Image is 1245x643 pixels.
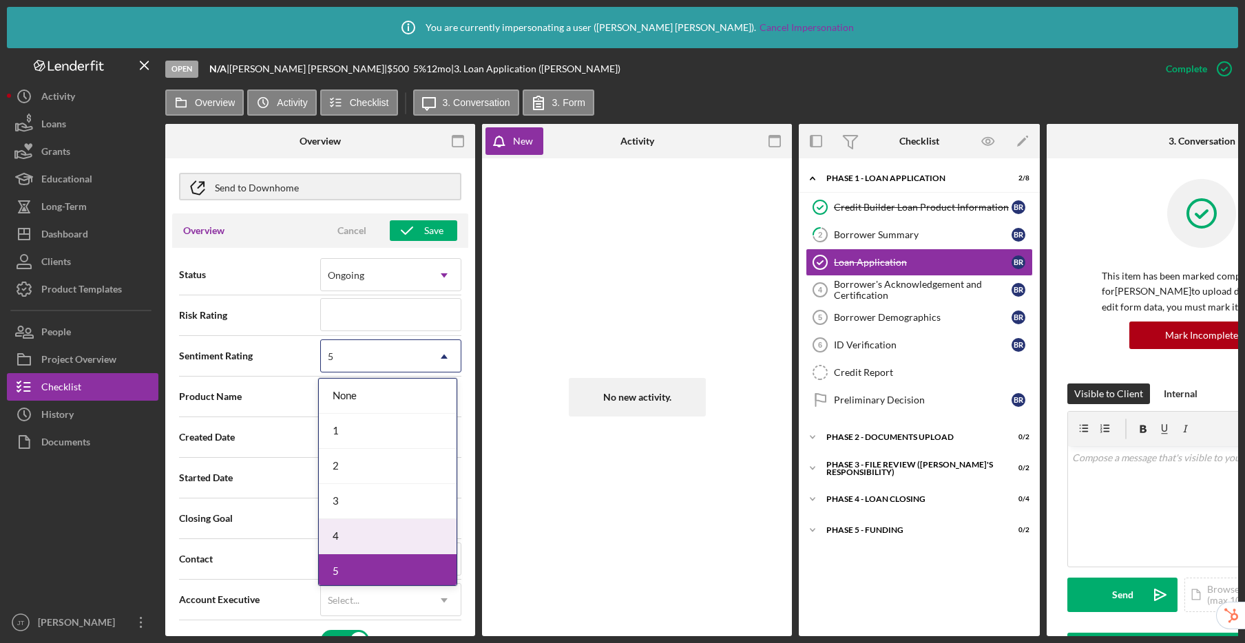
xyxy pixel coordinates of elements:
div: | 3. Loan Application ([PERSON_NAME]) [451,63,620,74]
a: Long-Term [7,193,158,220]
div: Loans [41,110,66,141]
div: 1 [319,414,457,449]
a: Preliminary DecisionBR [806,386,1033,414]
div: Open [165,61,198,78]
tspan: 6 [818,341,822,349]
a: 5Borrower DemographicsBR [806,304,1033,331]
div: No new activity. [569,378,706,417]
a: Clients [7,248,158,275]
button: Overview [165,89,244,116]
tspan: 5 [818,313,822,321]
div: Phase 2 - DOCUMENTS UPLOAD [826,433,995,441]
label: Checklist [350,97,389,108]
div: Long-Term [41,193,87,224]
div: Activity [41,83,75,114]
span: Contact [179,552,320,566]
div: [PERSON_NAME] [34,609,124,640]
a: Cancel Impersonation [760,22,854,33]
div: 12 mo [426,63,451,74]
button: People [7,318,158,346]
div: Credit Report [834,367,1032,378]
div: 0 / 2 [1005,433,1029,441]
div: PHASE 3 - FILE REVIEW ([PERSON_NAME]'s Responsibility) [826,461,995,476]
button: New [485,127,543,155]
div: 3. Conversation [1169,136,1235,147]
button: Internal [1157,383,1204,404]
button: Visible to Client [1067,383,1150,404]
div: Phase 5 - Funding [826,526,995,534]
span: Closing Goal [179,512,320,525]
div: B R [1012,228,1025,242]
button: Save [390,220,457,241]
button: 3. Conversation [413,89,519,116]
div: Credit Builder Loan Product Information [834,202,1012,213]
div: You are currently impersonating a user ( [PERSON_NAME] [PERSON_NAME] ). [391,10,854,45]
div: 0 / 2 [1005,464,1029,472]
button: Checklist [7,373,158,401]
div: Select... [328,595,359,606]
div: Phase 1 - Loan Application [826,174,995,182]
text: JT [17,619,25,626]
button: Project Overview [7,346,158,373]
a: 6ID VerificationBR [806,331,1033,359]
button: Dashboard [7,220,158,248]
div: Checklist [899,136,939,147]
div: B R [1012,200,1025,214]
button: JT[PERSON_NAME] [7,609,158,636]
div: B R [1012,310,1025,324]
div: B R [1012,338,1025,352]
button: Product Templates [7,275,158,303]
button: Grants [7,138,158,165]
div: ID Verification [834,339,1012,350]
div: B R [1012,255,1025,269]
div: Checklist [41,373,81,404]
div: Borrower Summary [834,229,1012,240]
span: Product Name [179,390,320,403]
div: 5 [328,351,333,362]
div: 5 [319,554,457,589]
div: Mark Incomplete [1165,321,1238,349]
div: Clients [41,248,71,279]
div: Ongoing [328,270,364,281]
div: 3 [319,484,457,519]
span: Created Date [179,430,320,444]
div: 2 [319,449,457,484]
div: [PERSON_NAME] [PERSON_NAME] | [229,63,387,74]
div: History [41,401,74,432]
button: Documents [7,428,158,456]
div: Activity [620,136,654,147]
button: 3. Form [523,89,594,116]
div: Documents [41,428,90,459]
div: B R [1012,283,1025,297]
span: Account Executive [179,593,320,607]
div: None [319,379,457,414]
a: Loan ApplicationBR [806,249,1033,276]
button: Checklist [320,89,398,116]
div: Preliminary Decision [834,394,1012,405]
label: 3. Conversation [443,97,510,108]
div: | [209,63,229,74]
div: Grants [41,138,70,169]
button: Cancel [317,220,386,241]
button: Activity [7,83,158,110]
tspan: 2 [818,230,822,239]
div: Product Templates [41,275,122,306]
h3: Overview [183,224,224,238]
button: Educational [7,165,158,193]
div: People [41,318,71,349]
button: Send [1067,578,1178,612]
div: New [513,127,533,155]
div: Visible to Client [1074,383,1143,404]
button: Loans [7,110,158,138]
div: Project Overview [41,346,116,377]
div: Internal [1164,383,1197,404]
label: Activity [277,97,307,108]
